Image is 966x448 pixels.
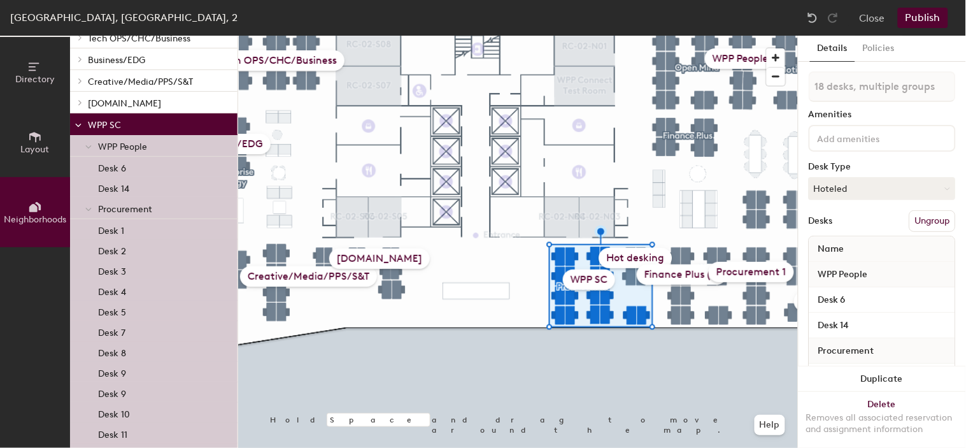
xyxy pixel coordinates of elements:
[88,29,227,46] p: Tech OPS/CHC/Business
[806,412,958,435] div: Removes all associated reservation and assignment information
[809,162,956,172] div: Desk Type
[794,291,837,312] div: REWS
[88,73,227,89] p: Creative/Media/PPS/S&T
[98,426,127,440] p: Desk 11
[98,405,130,420] p: Desk 10
[98,385,126,400] p: Desk 9
[98,283,126,298] p: Desk 4
[98,242,126,257] p: Desk 2
[812,263,874,286] span: WPP People
[98,141,147,152] span: WPP People
[98,365,126,379] p: Desk 9
[98,263,126,277] p: Desk 3
[637,264,727,285] div: Finance Plus (+)
[88,51,227,68] p: Business/EDG
[860,8,885,28] button: Close
[211,50,344,71] div: Tech OPS/CHC/Business
[815,130,930,145] input: Add amenities
[812,238,851,261] span: Name
[855,36,902,62] button: Policies
[898,8,948,28] button: Publish
[827,11,839,24] img: Redo
[98,303,126,318] p: Desk 5
[799,392,966,448] button: DeleteRemoves all associated reservation and assignment information
[599,248,672,268] div: Hot desking
[755,415,785,435] button: Help
[98,344,126,359] p: Desk 8
[98,324,125,338] p: Desk 7
[812,291,953,309] input: Unnamed desk
[88,94,227,111] p: [DOMAIN_NAME]
[563,270,615,290] div: WPP SC
[810,36,855,62] button: Details
[88,116,227,133] p: WPP SC
[806,11,819,24] img: Undo
[98,180,129,194] p: Desk 14
[15,74,55,85] span: Directory
[799,366,966,392] button: Duplicate
[809,216,833,226] div: Desks
[812,317,953,335] input: Unnamed desk
[705,48,783,69] div: WPP People 1
[809,177,956,200] button: Hoteled
[240,266,377,287] div: Creative/Media/PPS/S&T
[21,144,50,155] span: Layout
[709,262,794,282] div: Procurement 1
[98,222,124,236] p: Desk 1
[329,249,430,269] div: [DOMAIN_NAME]
[909,210,956,232] button: Ungroup
[98,159,126,174] p: Desk 6
[812,340,881,363] span: Procurement
[10,10,238,25] div: [GEOGRAPHIC_DATA], [GEOGRAPHIC_DATA], 2
[809,110,956,120] div: Amenities
[4,214,66,225] span: Neighborhoods
[98,204,152,215] span: Procurement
